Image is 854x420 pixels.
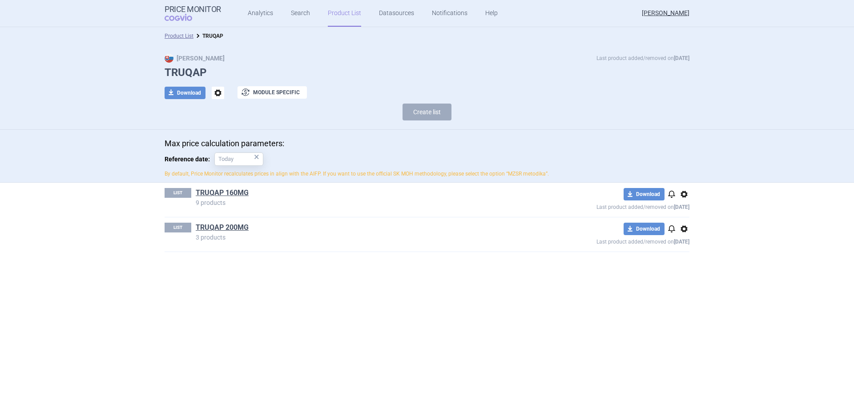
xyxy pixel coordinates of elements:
h1: TRUQAP 160MG [196,188,532,200]
span: COGVIO [165,14,205,21]
p: By default, Price Monitor recalculates prices in align with the AIFP. If you want to use the offi... [165,170,689,178]
strong: [DATE] [674,55,689,61]
li: Product List [165,32,193,40]
button: Download [624,223,665,235]
p: LIST [165,223,191,232]
a: Product List [165,33,193,39]
li: TRUQAP [193,32,223,40]
h1: TRUQAP 200MG [196,223,532,234]
a: Price MonitorCOGVIO [165,5,221,22]
p: 3 products [196,234,532,240]
strong: [PERSON_NAME] [165,55,225,62]
button: Download [165,87,205,99]
p: 9 products [196,200,532,206]
button: Module specific [238,86,307,99]
strong: TRUQAP [202,33,223,39]
div: × [254,152,259,162]
strong: [DATE] [674,239,689,245]
a: TRUQAP 200MG [196,223,249,232]
p: Last product added/removed on [532,235,689,246]
strong: [DATE] [674,204,689,210]
a: TRUQAP 160MG [196,188,249,198]
p: Last product added/removed on [596,54,689,63]
button: Download [624,188,665,200]
p: Last product added/removed on [532,200,689,212]
strong: Price Monitor [165,5,221,14]
h1: TRUQAP [165,66,689,79]
span: Reference date: [165,152,214,166]
button: Create list [403,104,451,120]
input: Reference date:× [214,152,263,166]
p: LIST [165,188,191,198]
img: SK [165,54,173,63]
p: Max price calculation parameters: [165,139,689,148]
